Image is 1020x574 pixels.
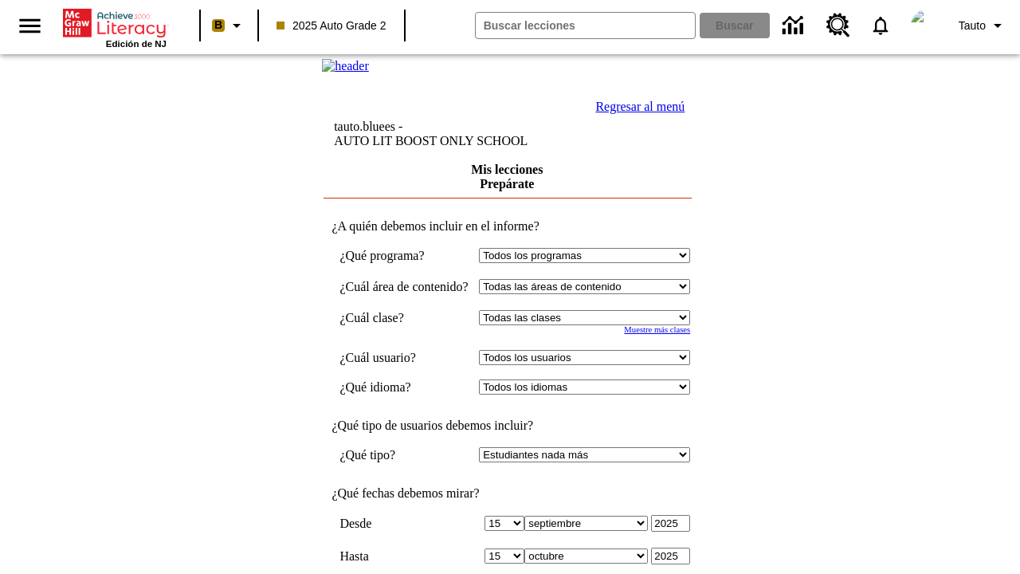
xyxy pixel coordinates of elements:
[322,59,369,73] img: header
[277,18,386,34] span: 2025 Auto Grade 2
[324,219,690,234] td: ¿A quién debemos incluir en el informe?
[214,15,222,35] span: B
[595,100,685,113] a: Regresar al menú
[6,2,53,49] button: Abrir el menú lateral
[476,13,695,38] input: Buscar campo
[952,11,1014,40] button: Perfil/Configuración
[901,5,952,46] button: Escoja un nuevo avatar
[817,4,860,47] a: Centro de recursos, Se abrirá en una pestaña nueva.
[339,248,471,263] td: ¿Qué programa?
[339,515,471,532] td: Desde
[206,11,253,40] button: Boost El color de la clase es anaranjado claro. Cambiar el color de la clase.
[324,419,690,433] td: ¿Qué tipo de usuarios debemos incluir?
[334,134,528,147] nobr: AUTO LIT BOOST ONLY SCHOOL
[324,486,690,501] td: ¿Qué fechas debemos mirar?
[106,39,167,49] span: Edición de NJ
[339,350,471,365] td: ¿Cuál usuario?
[339,447,471,462] td: ¿Qué tipo?
[334,120,551,148] td: tauto.bluees -
[63,6,167,49] div: Portada
[339,379,471,395] td: ¿Qué idioma?
[339,280,468,293] nobr: ¿Cuál área de contenido?
[624,325,690,334] a: Muestre más clases
[773,4,817,48] a: Centro de información
[911,10,943,41] img: avatar image
[339,548,471,564] td: Hasta
[339,310,471,325] td: ¿Cuál clase?
[471,163,543,191] a: Mis lecciones Prepárate
[860,5,901,46] a: Notificaciones
[959,18,986,34] span: Tauto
